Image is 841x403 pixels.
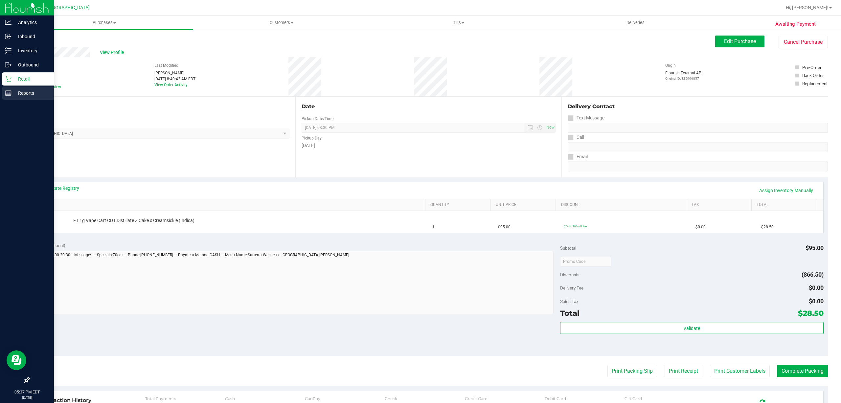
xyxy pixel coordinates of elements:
[7,350,26,370] iframe: Resource center
[802,72,824,79] div: Back Order
[560,269,580,281] span: Discounts
[5,90,11,96] inline-svg: Reports
[5,76,11,82] inline-svg: Retail
[496,202,553,208] a: Unit Price
[154,83,188,87] a: View Order Activity
[73,217,194,224] span: FT 1g Vape Cart CDT Distillate Z Cake x Creamsickle (Indica)
[560,299,579,304] span: Sales Tax
[618,20,653,26] span: Deliveries
[40,185,79,191] a: View State Registry
[16,16,193,30] a: Purchases
[302,135,322,141] label: Pickup Day
[607,365,657,377] button: Print Packing Slip
[305,396,385,401] div: CanPay
[432,224,435,230] span: 1
[154,76,195,82] div: [DATE] 8:49:42 AM EDT
[665,63,676,68] label: Origin
[665,76,702,81] p: Original ID: 325906857
[775,20,816,28] span: Awaiting Payment
[802,80,828,87] div: Replacement
[302,142,556,149] div: [DATE]
[3,395,51,400] p: [DATE]
[695,224,706,230] span: $0.00
[806,244,824,251] span: $95.00
[5,33,11,40] inline-svg: Inbound
[809,298,824,305] span: $0.00
[145,396,225,401] div: Total Payments
[724,38,756,44] span: Edit Purchase
[29,103,289,111] div: Location
[16,20,193,26] span: Purchases
[11,18,51,26] p: Analytics
[564,225,587,228] span: 70cdt: 70% off line
[5,47,11,54] inline-svg: Inventory
[39,202,423,208] a: SKU
[3,389,51,395] p: 05:37 PM EDT
[568,123,828,133] input: Format: (999) 999-9999
[11,47,51,55] p: Inventory
[665,365,702,377] button: Print Receipt
[5,19,11,26] inline-svg: Analytics
[560,257,611,266] input: Promo Code
[547,16,724,30] a: Deliveries
[757,202,814,208] a: Total
[786,5,829,10] span: Hi, [PERSON_NAME]!
[560,285,583,290] span: Delivery Fee
[225,396,305,401] div: Cash
[755,185,817,196] a: Assign Inventory Manually
[385,396,465,401] div: Check
[777,365,828,377] button: Complete Packing
[11,61,51,69] p: Outbound
[11,89,51,97] p: Reports
[561,202,684,208] a: Discount
[568,113,604,123] label: Text Message
[568,142,828,152] input: Format: (999) 999-9999
[302,103,556,111] div: Date
[568,152,588,162] label: Email
[154,70,195,76] div: [PERSON_NAME]
[370,16,547,30] a: Tills
[802,64,822,71] div: Pre-Order
[665,70,702,81] div: Flourish External API
[568,103,828,111] div: Delivery Contact
[545,396,625,401] div: Debit Card
[802,271,824,278] span: ($66.50)
[498,224,511,230] span: $95.00
[45,5,90,11] span: [GEOGRAPHIC_DATA]
[560,309,580,318] span: Total
[715,36,764,47] button: Edit Purchase
[5,62,11,68] inline-svg: Outbound
[683,326,700,331] span: Validate
[568,133,584,142] label: Call
[100,49,126,56] span: View Profile
[798,309,824,318] span: $28.50
[625,396,704,401] div: Gift Card
[193,16,370,30] a: Customers
[11,33,51,40] p: Inbound
[560,245,576,251] span: Subtotal
[154,63,178,68] label: Last Modified
[809,284,824,291] span: $0.00
[779,36,828,48] button: Cancel Purchase
[430,202,488,208] a: Quantity
[710,365,770,377] button: Print Customer Labels
[370,20,547,26] span: Tills
[761,224,774,230] span: $28.50
[193,20,370,26] span: Customers
[465,396,545,401] div: Credit Card
[692,202,749,208] a: Tax
[560,322,824,334] button: Validate
[11,75,51,83] p: Retail
[302,116,333,122] label: Pickup Date/Time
